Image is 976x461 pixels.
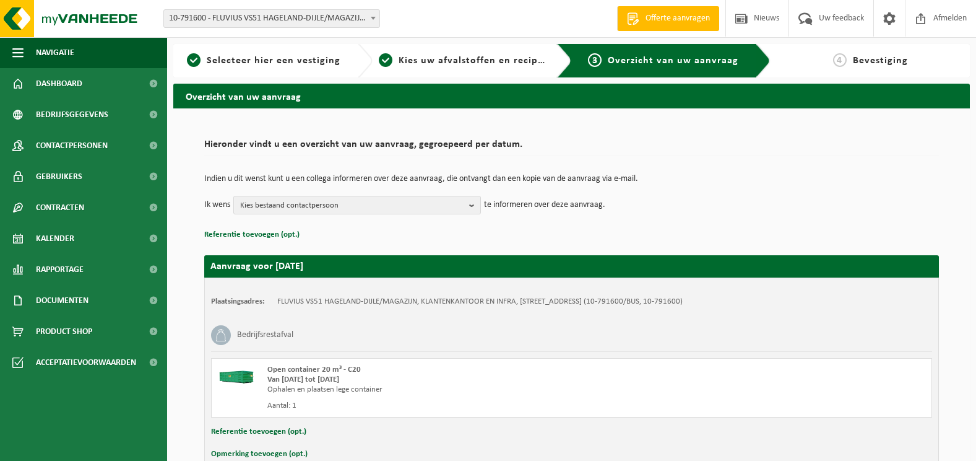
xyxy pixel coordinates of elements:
[588,53,602,67] span: 3
[163,9,380,28] span: 10-791600 - FLUVIUS VS51 HAGELAND-DIJLE/MAGAZIJN, KLANTENKANTOOR EN INFRA - WILSELE
[267,366,361,374] span: Open container 20 m³ - C20
[210,261,303,271] strong: Aanvraag voor [DATE]
[642,12,713,25] span: Offerte aanvragen
[608,56,738,66] span: Overzicht van uw aanvraag
[833,53,847,67] span: 4
[204,139,939,156] h2: Hieronder vindt u een overzicht van uw aanvraag, gegroepeerd per datum.
[36,347,136,378] span: Acceptatievoorwaarden
[399,56,569,66] span: Kies uw afvalstoffen en recipiënten
[484,196,605,214] p: te informeren over deze aanvraag.
[36,161,82,192] span: Gebruikers
[173,84,970,108] h2: Overzicht van uw aanvraag
[36,254,84,285] span: Rapportage
[179,53,348,68] a: 1Selecteer hier een vestiging
[187,53,201,67] span: 1
[379,53,547,68] a: 2Kies uw afvalstoffen en recipiënten
[240,196,464,215] span: Kies bestaand contactpersoon
[207,56,340,66] span: Selecteer hier een vestiging
[617,6,719,31] a: Offerte aanvragen
[204,196,230,214] p: Ik wens
[218,365,255,384] img: HK-XC-20-GN-00.png
[36,130,108,161] span: Contactpersonen
[204,175,939,183] p: Indien u dit wenst kunt u een collega informeren over deze aanvraag, die ontvangt dan een kopie v...
[36,37,74,68] span: Navigatie
[211,424,306,440] button: Referentie toevoegen (opt.)
[277,297,683,307] td: FLUVIUS VS51 HAGELAND-DIJLE/MAGAZIJN, KLANTENKANTOOR EN INFRA, [STREET_ADDRESS] (10-791600/BUS, 1...
[267,385,621,395] div: Ophalen en plaatsen lege container
[267,375,339,384] strong: Van [DATE] tot [DATE]
[237,325,293,345] h3: Bedrijfsrestafval
[36,285,89,316] span: Documenten
[164,10,379,27] span: 10-791600 - FLUVIUS VS51 HAGELAND-DIJLE/MAGAZIJN, KLANTENKANTOOR EN INFRA - WILSELE
[204,227,300,243] button: Referentie toevoegen (opt.)
[211,297,265,305] strong: Plaatsingsadres:
[36,99,108,130] span: Bedrijfsgegevens
[36,316,92,347] span: Product Shop
[853,56,908,66] span: Bevestiging
[267,401,621,411] div: Aantal: 1
[379,53,392,67] span: 2
[36,68,82,99] span: Dashboard
[233,196,481,214] button: Kies bestaand contactpersoon
[36,192,84,223] span: Contracten
[36,223,74,254] span: Kalender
